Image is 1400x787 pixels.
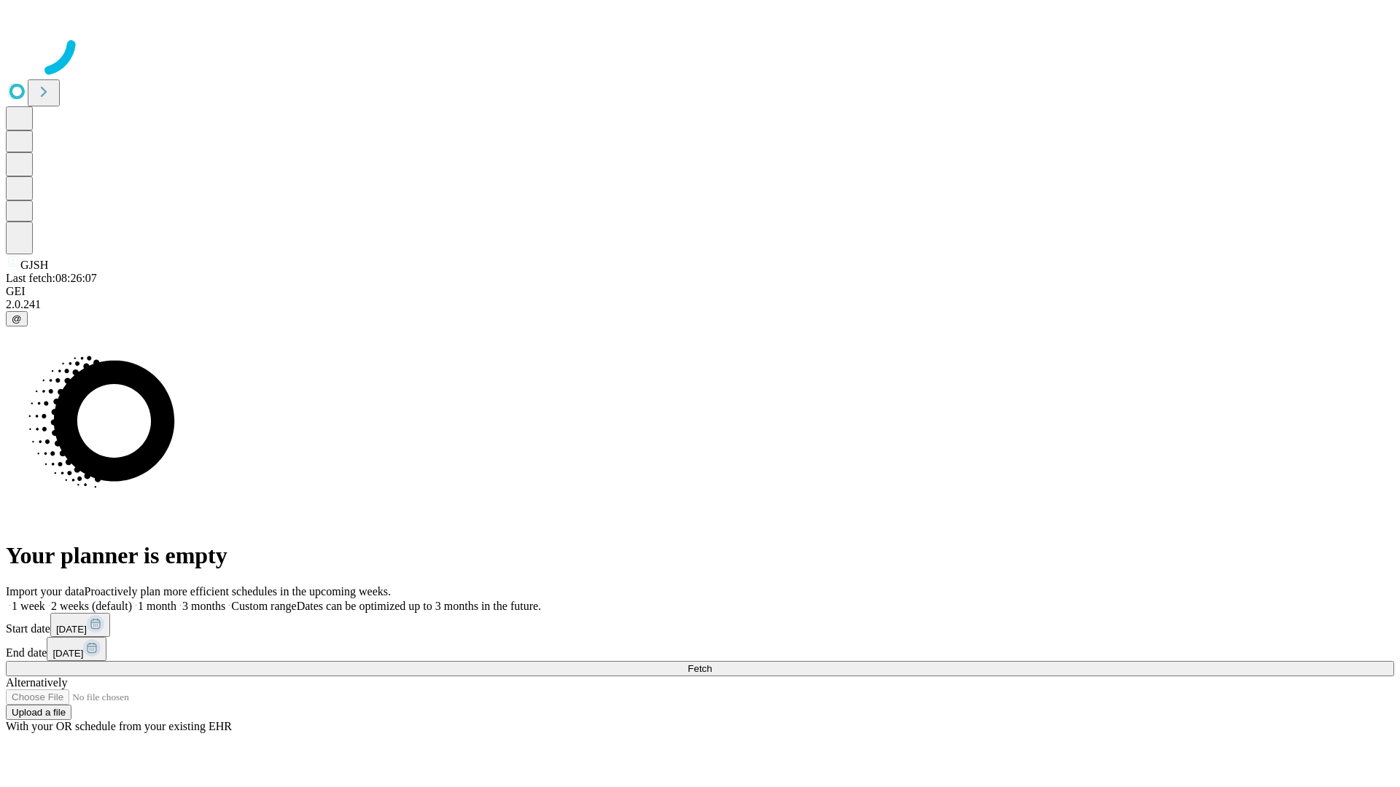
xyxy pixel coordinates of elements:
[50,613,110,637] button: [DATE]
[12,600,45,612] span: 1 week
[6,661,1394,676] button: Fetch
[47,637,106,661] button: [DATE]
[688,663,712,674] span: Fetch
[6,676,67,689] span: Alternatively
[6,637,1394,661] div: End date
[297,600,541,612] span: Dates can be optimized up to 3 months in the future.
[6,542,1394,569] h1: Your planner is empty
[12,313,22,324] span: @
[138,600,176,612] span: 1 month
[6,613,1394,637] div: Start date
[6,272,97,284] span: Last fetch: 08:26:07
[6,311,28,326] button: @
[6,285,1394,298] div: GEI
[6,705,71,720] button: Upload a file
[182,600,225,612] span: 3 months
[52,648,83,659] span: [DATE]
[231,600,296,612] span: Custom range
[85,585,391,598] span: Proactively plan more efficient schedules in the upcoming weeks.
[6,298,1394,311] div: 2.0.241
[56,624,87,635] span: [DATE]
[51,600,132,612] span: 2 weeks (default)
[6,585,85,598] span: Import your data
[6,720,232,732] span: With your OR schedule from your existing EHR
[20,259,48,271] span: GJSH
